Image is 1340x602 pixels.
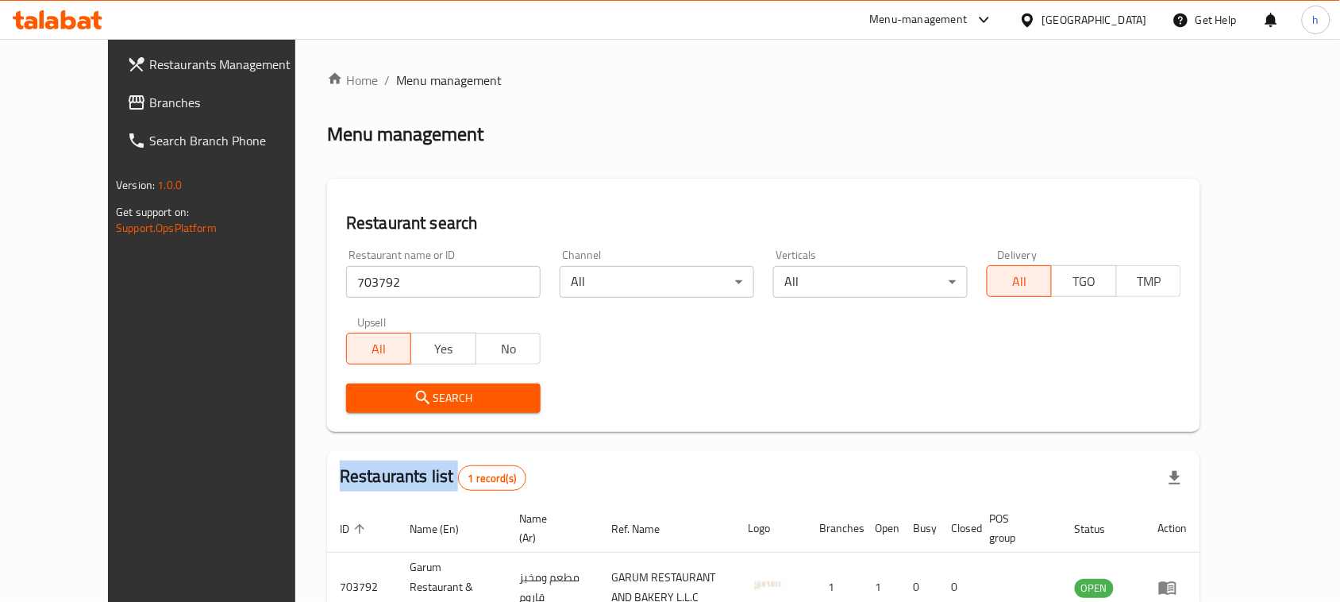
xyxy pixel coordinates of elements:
[384,71,390,90] li: /
[1058,270,1110,293] span: TGO
[327,122,483,147] h2: Menu management
[519,509,580,547] span: Name (Ar)
[1075,519,1126,538] span: Status
[862,504,900,553] th: Open
[114,83,332,122] a: Branches
[149,93,319,112] span: Branches
[410,333,476,365] button: Yes
[1123,270,1175,293] span: TMP
[410,519,479,538] span: Name (En)
[987,265,1052,297] button: All
[1051,265,1116,297] button: TGO
[353,338,405,361] span: All
[1158,578,1188,597] div: Menu
[116,218,217,238] a: Support.OpsPlatform
[346,211,1181,235] h2: Restaurant search
[346,384,541,413] button: Search
[327,71,378,90] a: Home
[612,519,681,538] span: Ref. Name
[483,338,534,361] span: No
[458,465,527,491] div: Total records count
[459,471,526,486] span: 1 record(s)
[116,202,189,222] span: Get support on:
[1075,579,1114,598] div: OPEN
[900,504,938,553] th: Busy
[114,122,332,160] a: Search Branch Phone
[1116,265,1181,297] button: TMP
[346,266,541,298] input: Search for restaurant name or ID..
[340,465,526,491] h2: Restaurants list
[116,175,155,195] span: Version:
[938,504,976,553] th: Closed
[1042,11,1147,29] div: [GEOGRAPHIC_DATA]
[870,10,968,29] div: Menu-management
[560,266,754,298] div: All
[807,504,862,553] th: Branches
[1313,11,1319,29] span: h
[346,333,411,365] button: All
[1075,579,1114,597] span: OPEN
[418,338,469,361] span: Yes
[114,45,332,83] a: Restaurants Management
[989,509,1043,547] span: POS group
[476,333,541,365] button: No
[396,71,502,90] span: Menu management
[359,388,528,408] span: Search
[1146,504,1200,553] th: Action
[735,504,807,553] th: Logo
[327,71,1200,90] nav: breadcrumb
[357,317,387,328] label: Upsell
[773,266,968,298] div: All
[998,249,1038,260] label: Delivery
[340,519,370,538] span: ID
[994,270,1045,293] span: All
[1156,459,1194,497] div: Export file
[149,55,319,74] span: Restaurants Management
[149,131,319,150] span: Search Branch Phone
[157,175,182,195] span: 1.0.0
